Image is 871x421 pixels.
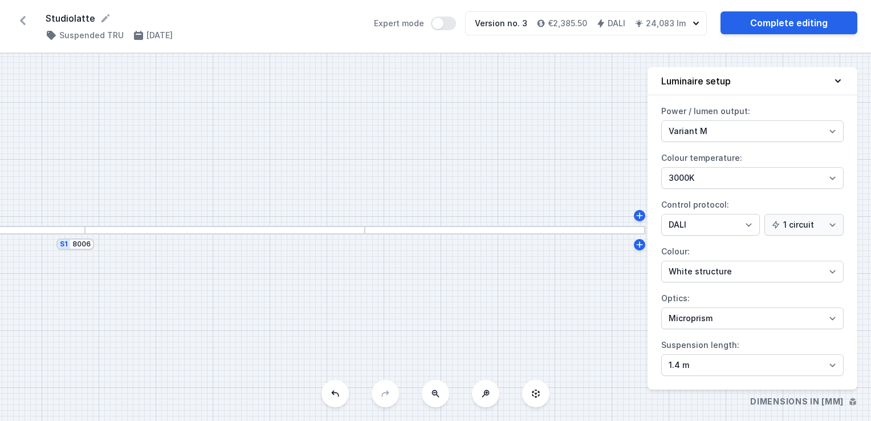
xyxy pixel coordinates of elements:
[661,307,844,329] select: Optics:
[646,18,686,29] h4: 24,083 lm
[661,102,844,142] label: Power / lumen output:
[648,67,857,95] button: Luminaire setup
[608,18,625,29] h4: DALI
[374,17,456,30] label: Expert mode
[661,149,844,189] label: Colour temperature:
[661,214,760,236] select: Control protocol:
[146,30,173,41] h4: [DATE]
[661,336,844,376] label: Suspension length:
[72,240,91,249] input: Dimension [mm]
[548,18,587,29] h4: €2,385.50
[661,167,844,189] select: Colour temperature:
[661,196,844,236] label: Control protocol:
[661,242,844,282] label: Colour:
[661,289,844,329] label: Optics:
[59,30,124,41] h4: Suspended TRU
[475,18,527,29] div: Version no. 3
[661,120,844,142] select: Power / lumen output:
[661,74,731,88] h4: Luminaire setup
[661,261,844,282] select: Colour:
[100,13,111,24] button: Rename project
[764,214,844,236] select: Control protocol:
[661,354,844,376] select: Suspension length:
[721,11,857,34] a: Complete editing
[46,11,360,25] form: Studiolatte
[431,17,456,30] button: Expert mode
[465,11,707,35] button: Version no. 3€2,385.50DALI24,083 lm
